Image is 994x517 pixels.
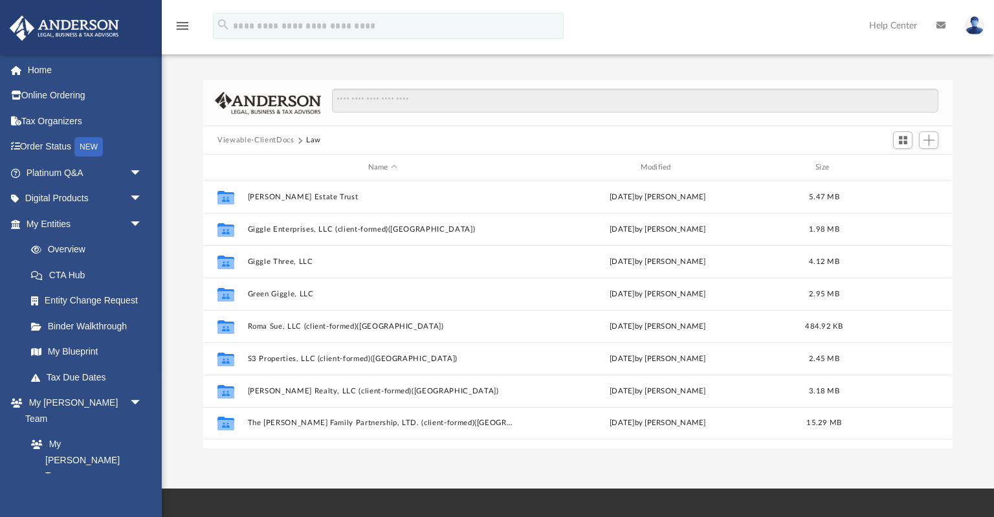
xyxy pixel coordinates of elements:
[919,131,938,149] button: Add
[175,25,190,34] a: menu
[18,262,162,288] a: CTA Hub
[306,135,321,146] button: Law
[18,432,149,489] a: My [PERSON_NAME] Team
[18,288,162,314] a: Entity Change Request
[523,192,793,203] div: [DATE] by [PERSON_NAME]
[248,355,518,363] button: S3 Properties, LLC (client-formed)([GEOGRAPHIC_DATA])
[610,388,635,395] span: [DATE]
[74,137,103,157] div: NEW
[175,18,190,34] i: menu
[9,57,162,83] a: Home
[523,162,793,173] div: Modified
[809,193,839,201] span: 5.47 MB
[799,162,850,173] div: Size
[203,181,952,448] div: grid
[129,211,155,237] span: arrow_drop_down
[18,339,155,365] a: My Blueprint
[216,17,230,32] i: search
[610,323,635,330] span: [DATE]
[248,193,518,201] button: [PERSON_NAME] Estate Trust
[248,258,518,266] button: Giggle Three, LLC
[18,313,162,339] a: Binder Walkthrough
[129,390,155,417] span: arrow_drop_down
[6,16,123,41] img: Anderson Advisors Platinum Portal
[610,355,635,362] span: [DATE]
[248,387,518,395] button: [PERSON_NAME] Realty, LLC (client-formed)([GEOGRAPHIC_DATA])
[18,364,162,390] a: Tax Due Dates
[248,322,518,331] button: Roma Sue, LLC (client-formed)([GEOGRAPHIC_DATA])
[809,355,839,362] span: 2.45 MB
[523,417,793,429] div: [DATE] by [PERSON_NAME]
[806,323,843,330] span: 484.92 KB
[9,83,162,109] a: Online Ordering
[248,419,518,427] button: The [PERSON_NAME] Family Partnership, LTD. (client-formed)([GEOGRAPHIC_DATA])
[9,160,162,186] a: Platinum Q&Aarrow_drop_down
[523,289,793,300] div: [DATE] by [PERSON_NAME]
[129,186,155,212] span: arrow_drop_down
[9,108,162,134] a: Tax Organizers
[18,237,162,263] a: Overview
[523,224,793,236] div: [DATE] by [PERSON_NAME]
[332,89,938,113] input: Search files and folders
[129,160,155,186] span: arrow_drop_down
[965,16,984,35] img: User Pic
[809,226,839,233] span: 1.98 MB
[9,134,162,160] a: Order StatusNEW
[247,162,517,173] div: Name
[9,211,162,237] a: My Entitiesarrow_drop_down
[809,258,839,265] span: 4.12 MB
[809,388,839,395] span: 3.18 MB
[807,419,842,426] span: 15.29 MB
[523,256,793,268] div: [DATE] by [PERSON_NAME]
[809,291,839,298] span: 2.95 MB
[523,386,793,397] div: by [PERSON_NAME]
[856,162,947,173] div: id
[217,135,294,146] button: Viewable-ClientDocs
[523,353,793,365] div: by [PERSON_NAME]
[523,321,793,333] div: by [PERSON_NAME]
[209,162,241,173] div: id
[9,186,162,212] a: Digital Productsarrow_drop_down
[248,290,518,298] button: Green Giggle, LLC
[248,225,518,234] button: Giggle Enterprises, LLC (client-formed)([GEOGRAPHIC_DATA])
[893,131,912,149] button: Switch to Grid View
[9,390,155,432] a: My [PERSON_NAME] Teamarrow_drop_down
